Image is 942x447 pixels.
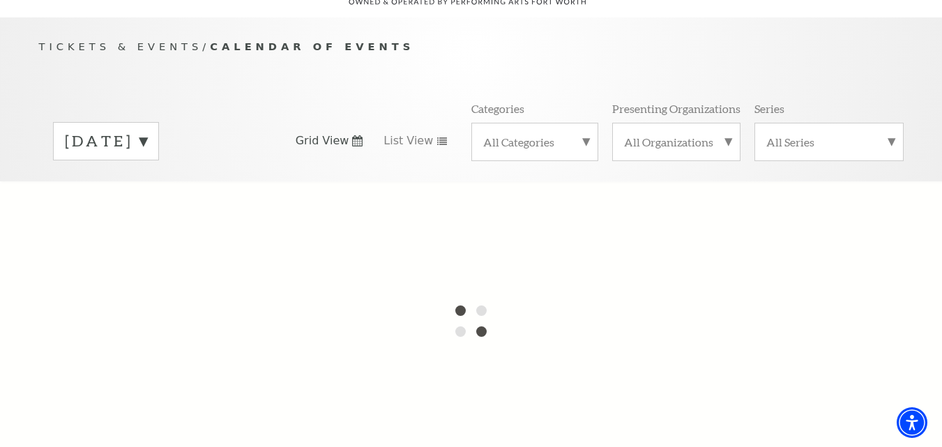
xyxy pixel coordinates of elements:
[210,40,414,52] span: Calendar of Events
[39,40,203,52] span: Tickets & Events
[754,101,784,116] p: Series
[383,133,433,149] span: List View
[39,38,904,56] p: /
[296,133,349,149] span: Grid View
[624,135,729,149] label: All Organizations
[766,135,892,149] label: All Series
[471,101,524,116] p: Categories
[612,101,740,116] p: Presenting Organizations
[897,407,927,438] div: Accessibility Menu
[65,130,147,152] label: [DATE]
[483,135,586,149] label: All Categories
